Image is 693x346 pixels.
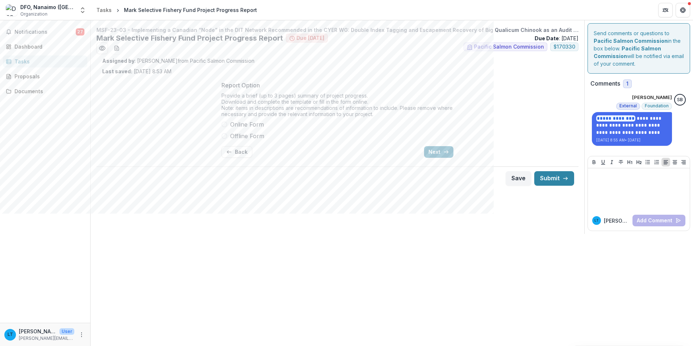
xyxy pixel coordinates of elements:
button: Underline [599,158,607,166]
button: download-word-button [111,42,123,54]
span: Notifications [14,29,76,35]
p: [PERSON_NAME] [632,94,672,101]
img: DFO, Nanaimo (Pacific Biological Station) [6,4,17,16]
p: : [DATE] [535,34,578,42]
div: Mark Selective Fishery Fund Project Progress Report [124,6,257,14]
button: Submit [534,171,574,186]
button: Align Center [671,158,679,166]
button: Bold [590,158,598,166]
span: Due [DATE] [296,35,324,41]
span: Offline Form [230,132,264,140]
p: : [PERSON_NAME] from Pacific Salmon Commission [102,57,573,65]
button: Next [424,146,453,158]
button: Preview 0c47afa3-4f57-4fe3-8371-d35617f88056.pdf [96,42,108,54]
span: External [619,103,637,108]
strong: Pacific Salmon Commission [594,45,661,59]
button: More [77,330,86,339]
button: Strike [617,158,625,166]
button: Bullet List [643,158,652,166]
span: Organization [20,11,47,17]
button: Back [221,146,252,158]
button: Partners [658,3,673,17]
strong: Last saved: [102,68,132,74]
h2: Mark Selective Fishery Fund Project Progress Report [96,34,283,42]
a: Dashboard [3,41,87,53]
a: Tasks [3,55,87,67]
span: Foundation [645,103,669,108]
p: [PERSON_NAME] [604,217,630,225]
button: Heading 2 [635,158,643,166]
button: Add Comment [632,215,685,226]
p: [DATE] 8:53 AM [102,67,171,75]
button: Open entity switcher [78,3,88,17]
span: 1 [626,81,628,87]
span: Pacific Salmon Commission [474,44,544,50]
button: Heading 1 [626,158,634,166]
div: Proposals [14,73,82,80]
p: [PERSON_NAME] [19,328,57,335]
div: Tasks [96,6,112,14]
button: Notifications27 [3,26,87,38]
div: Provide a brief (up to 3 pages) summary of project progress. Download and complete the template o... [221,92,453,120]
div: Send comments or questions to in the box below. will be notified via email of your comment. [588,23,690,74]
div: Documents [14,87,82,95]
div: Dashboard [14,43,82,50]
a: Documents [3,85,87,97]
p: Report Option [221,81,260,90]
div: Laura Tessier [594,219,599,222]
span: Online Form [230,120,264,129]
span: 27 [76,28,84,36]
h2: Comments [590,80,620,87]
p: [PERSON_NAME][EMAIL_ADDRESS][PERSON_NAME][DOMAIN_NAME] [19,335,74,342]
p: MSF-23-03 - Implementing a Canadian “Node” in the DIT Network Recommended in the CYER WG: Double ... [96,26,578,34]
a: Tasks [94,5,115,15]
div: Laura Tessier [8,332,13,337]
button: Ordered List [652,158,661,166]
button: Get Help [676,3,690,17]
div: Tasks [14,58,82,65]
button: Save [506,171,531,186]
p: User [59,328,74,335]
strong: Assigned by [102,58,134,64]
div: DFO, Nanaimo ([GEOGRAPHIC_DATA]) [20,3,75,11]
a: Proposals [3,70,87,82]
strong: Due Date [535,35,559,41]
button: Align Right [679,158,688,166]
nav: breadcrumb [94,5,260,15]
button: Align Left [661,158,670,166]
div: Sascha Bendt [677,98,683,102]
strong: Pacific Salmon Commission [594,38,668,44]
span: $ 170330 [553,44,575,50]
button: Italicize [607,158,616,166]
p: [DATE] 8:55 AM • [DATE] [596,137,668,143]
